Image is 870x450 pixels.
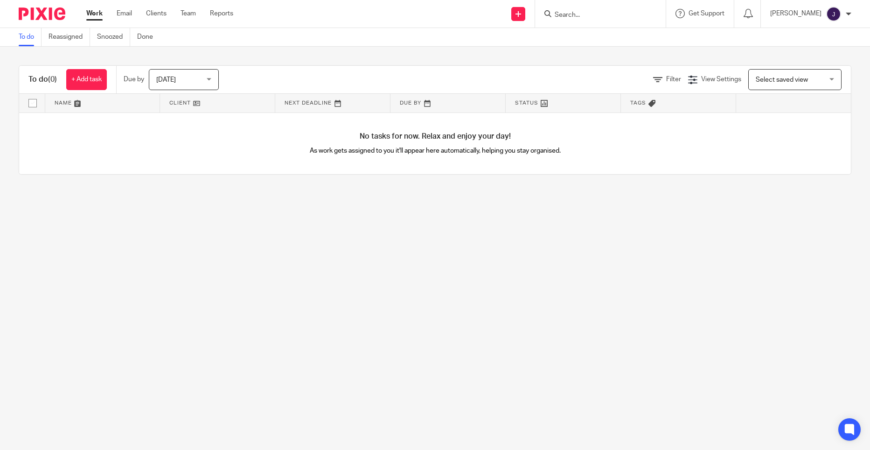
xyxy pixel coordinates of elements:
[66,69,107,90] a: + Add task
[137,28,160,46] a: Done
[48,76,57,83] span: (0)
[19,132,851,141] h4: No tasks for now. Relax and enjoy your day!
[124,75,144,84] p: Due by
[770,9,821,18] p: [PERSON_NAME]
[826,7,841,21] img: svg%3E
[227,146,643,155] p: As work gets assigned to you it'll appear here automatically, helping you stay organised.
[19,28,42,46] a: To do
[666,76,681,83] span: Filter
[701,76,741,83] span: View Settings
[146,9,167,18] a: Clients
[554,11,638,20] input: Search
[756,77,808,83] span: Select saved view
[86,9,103,18] a: Work
[689,10,724,17] span: Get Support
[19,7,65,20] img: Pixie
[28,75,57,84] h1: To do
[630,100,646,105] span: Tags
[210,9,233,18] a: Reports
[97,28,130,46] a: Snoozed
[49,28,90,46] a: Reassigned
[181,9,196,18] a: Team
[156,77,176,83] span: [DATE]
[117,9,132,18] a: Email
